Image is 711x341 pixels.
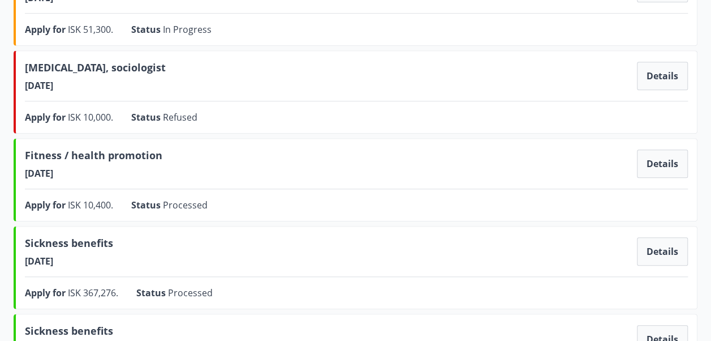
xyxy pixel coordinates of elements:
[637,62,688,90] button: Details
[163,199,208,211] span: Processed
[25,60,166,79] span: [MEDICAL_DATA], sociologist
[136,287,168,299] span: Status
[131,111,163,123] span: Status
[68,287,118,299] span: ISK 367,276.
[131,23,163,36] span: Status
[25,148,162,167] span: Fitness / health promotion
[25,199,68,211] span: Apply for
[25,79,166,92] span: [DATE]
[68,23,113,36] span: ISK 51,300.
[163,23,212,36] span: In Progress
[637,237,688,266] button: Details
[25,111,68,123] span: Apply for
[25,167,162,180] span: [DATE]
[68,111,113,123] span: ISK 10,000.
[25,255,113,267] span: [DATE]
[163,111,197,123] span: Refused
[68,199,113,211] span: ISK 10,400.
[637,150,688,178] button: Details
[168,287,213,299] span: Processed
[25,287,68,299] span: Apply for
[25,23,68,36] span: Apply for
[25,236,113,255] span: Sickness benefits
[131,199,163,211] span: Status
